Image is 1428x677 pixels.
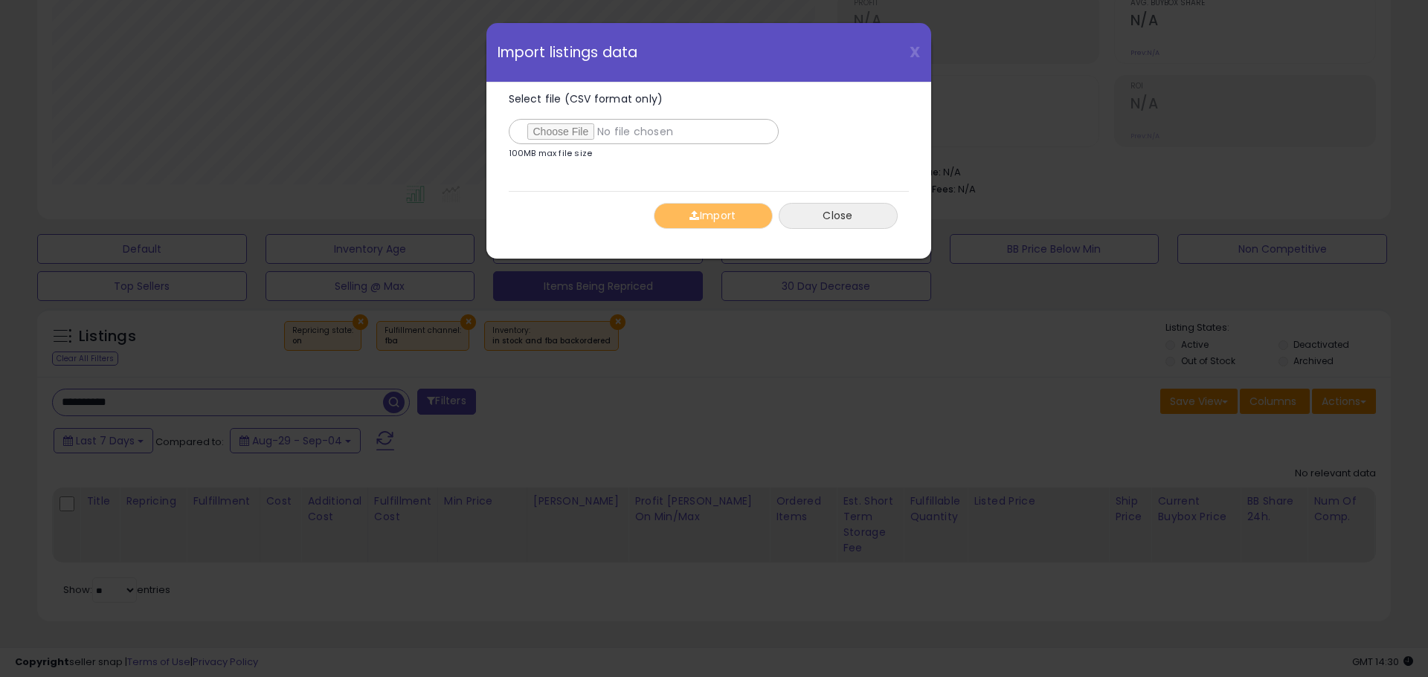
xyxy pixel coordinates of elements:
span: Select file (CSV format only) [509,91,663,106]
button: Import [654,203,773,229]
span: Import listings data [498,45,638,59]
span: X [910,42,920,62]
button: Close [779,203,898,229]
p: 100MB max file size [509,149,593,158]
